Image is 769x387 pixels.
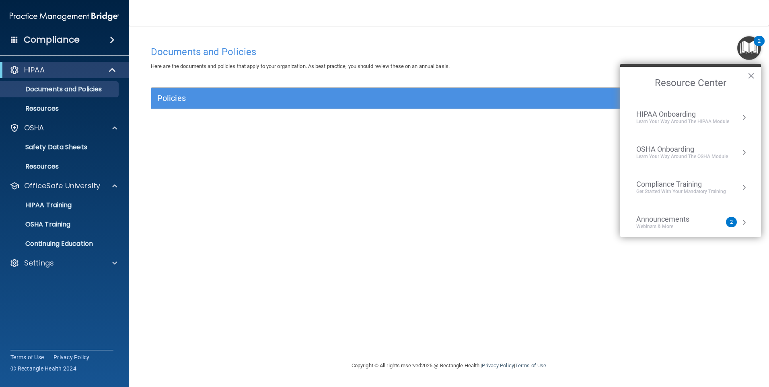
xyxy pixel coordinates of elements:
p: OSHA [24,123,44,133]
p: HIPAA Training [5,201,72,209]
h4: Compliance [24,34,80,45]
div: Learn your way around the OSHA module [636,153,728,160]
a: Terms of Use [10,353,44,361]
p: Documents and Policies [5,85,115,93]
div: Resource Center [620,64,761,237]
div: Copyright © All rights reserved 2025 @ Rectangle Health | | [302,353,596,379]
div: Announcements [636,215,705,224]
button: Open Resource Center, 2 new notifications [737,36,761,60]
div: HIPAA Onboarding [636,110,729,119]
img: PMB logo [10,8,119,25]
a: Privacy Policy [53,353,90,361]
a: Terms of Use [515,362,546,368]
div: Get Started with your mandatory training [636,188,726,195]
h4: Documents and Policies [151,47,747,57]
div: Compliance Training [636,180,726,189]
div: Learn Your Way around the HIPAA module [636,118,729,125]
iframe: Drift Widget Chat Controller [630,330,759,362]
a: HIPAA [10,65,117,75]
p: Settings [24,258,54,268]
p: OfficeSafe University [24,181,100,191]
div: 2 [758,41,761,51]
a: Policies [157,92,740,105]
p: Continuing Education [5,240,115,248]
h2: Resource Center [620,67,761,100]
span: Here are the documents and policies that apply to your organization. As best practice, you should... [151,63,450,69]
span: Ⓒ Rectangle Health 2024 [10,364,76,373]
button: Close [747,69,755,82]
p: Resources [5,163,115,171]
p: Resources [5,105,115,113]
a: Privacy Policy [482,362,514,368]
div: Webinars & More [636,223,705,230]
div: OSHA Onboarding [636,145,728,154]
a: OfficeSafe University [10,181,117,191]
a: Settings [10,258,117,268]
p: Safety Data Sheets [5,143,115,151]
a: OSHA [10,123,117,133]
h5: Policies [157,94,592,103]
p: OSHA Training [5,220,70,228]
p: HIPAA [24,65,45,75]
